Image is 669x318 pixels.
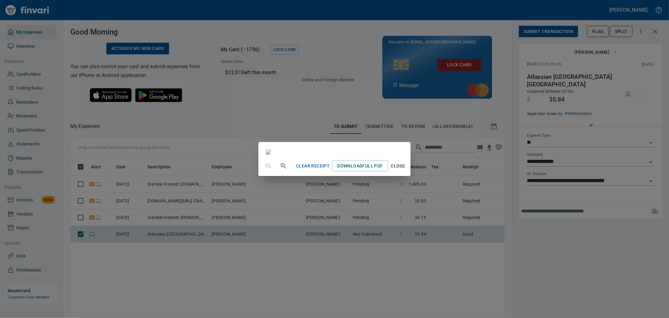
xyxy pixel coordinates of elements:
a: DownloadFull PDF [332,160,388,172]
img: receipts%2Ftapani%2F2025-09-01%2FwRyD7Dpi8Aanou5rLXT8HKXjbai2__nHTy6ov31LBZhX1k1gqm.jpg [266,150,271,155]
span: Close [390,162,406,170]
span: Download Full PDF [337,162,383,170]
button: Close [388,160,408,172]
span: Clear Receipt [296,162,330,170]
button: Clear Receipt [294,160,332,172]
